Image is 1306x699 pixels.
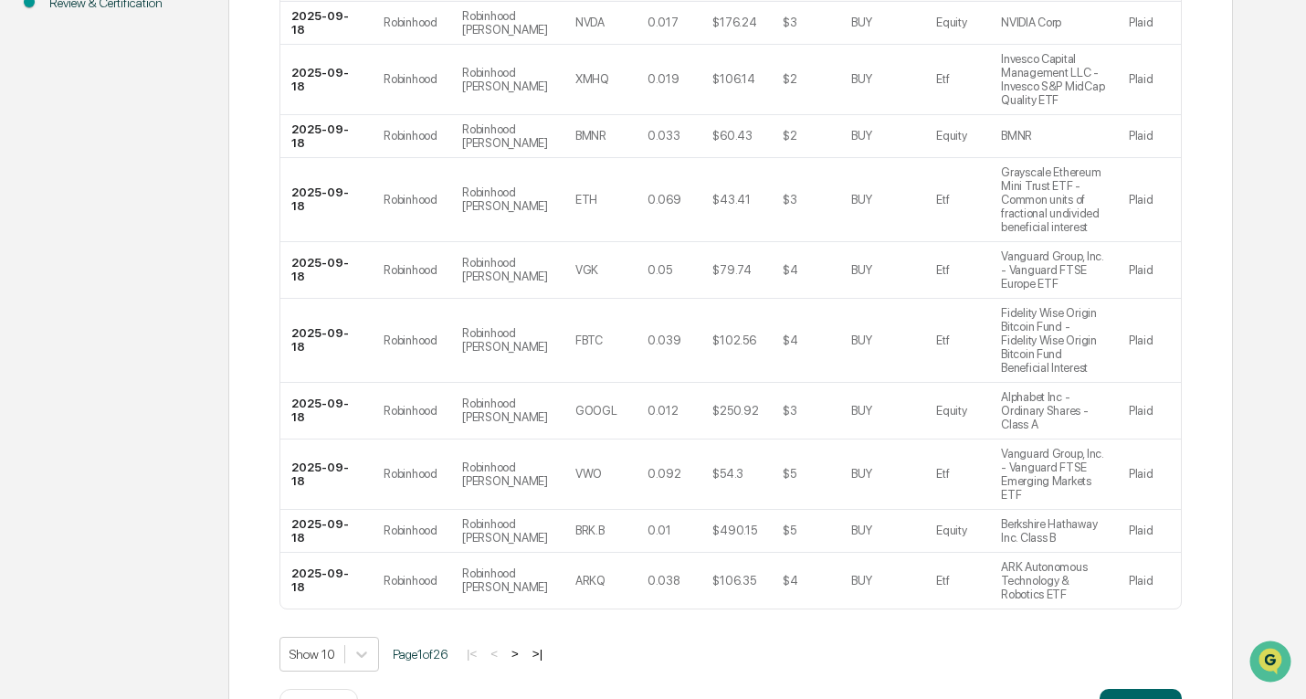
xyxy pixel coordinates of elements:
[129,309,221,323] a: Powered byPylon
[280,115,373,158] td: 2025-09-18
[18,232,33,247] div: 🖐️
[575,574,606,588] div: ARKQ
[451,383,564,440] td: Robinhood [PERSON_NAME]
[18,140,51,173] img: 1746055101610-c473b297-6a78-478c-a979-82029cc54cd1
[712,574,755,588] div: $106.35
[451,510,564,553] td: Robinhood [PERSON_NAME]
[783,72,796,86] div: $2
[1118,45,1181,115] td: Plaid
[936,263,949,277] div: Etf
[527,646,548,662] button: >|
[1118,553,1181,609] td: Plaid
[18,267,33,281] div: 🔎
[575,16,605,29] div: NVDA
[18,38,332,68] p: How can we help?
[280,45,373,115] td: 2025-09-18
[851,129,872,143] div: BUY
[712,72,754,86] div: $106.14
[62,140,300,158] div: Start new chat
[712,129,752,143] div: $60.43
[11,223,125,256] a: 🖐️Preclearance
[1001,306,1107,375] div: Fidelity Wise Origin Bitcoin Fund - Fidelity Wise Origin Bitcoin Fund Beneficial Interest
[575,129,606,143] div: BMNR
[936,334,949,347] div: Etf
[384,72,437,86] div: Robinhood
[1118,510,1181,553] td: Plaid
[37,230,118,249] span: Preclearance
[1001,249,1107,291] div: Vanguard Group, Inc. - Vanguard FTSE Europe ETF
[575,334,603,347] div: FBTC
[648,404,679,418] div: 0.012
[648,467,681,481] div: 0.092
[648,524,671,537] div: 0.01
[648,16,679,29] div: 0.017
[485,646,503,662] button: <
[783,193,796,207] div: $3
[648,193,681,207] div: 0.069
[1001,52,1107,107] div: Invesco Capital Management LLC - Invesco S&P MidCap Quality ETF
[151,230,226,249] span: Attestations
[936,574,949,588] div: Etf
[1001,560,1107,601] div: ARK Autonomous Technology & Robotics ETF
[384,524,437,537] div: Robinhood
[384,467,437,481] div: Robinhood
[384,193,437,207] div: Robinhood
[62,158,231,173] div: We're available if you need us!
[311,145,332,167] button: Start new chat
[384,263,437,277] div: Robinhood
[575,404,617,418] div: GOOGL
[936,404,966,418] div: Equity
[451,299,564,383] td: Robinhood [PERSON_NAME]
[575,72,609,86] div: XMHQ
[648,129,680,143] div: 0.033
[1001,165,1107,234] div: Grayscale Ethereum Mini Trust ETF - Common units of fractional undivided beneficial interest
[384,334,437,347] div: Robinhood
[384,404,437,418] div: Robinhood
[936,16,966,29] div: Equity
[712,193,750,207] div: $43.41
[37,265,115,283] span: Data Lookup
[1248,639,1297,688] iframe: Open customer support
[851,72,872,86] div: BUY
[280,383,373,440] td: 2025-09-18
[783,263,797,277] div: $4
[575,467,602,481] div: VWO
[936,72,949,86] div: Etf
[1001,447,1107,502] div: Vanguard Group, Inc. - Vanguard FTSE Emerging Markets ETF
[11,258,122,291] a: 🔎Data Lookup
[384,574,437,588] div: Robinhood
[648,263,672,277] div: 0.05
[783,16,796,29] div: $3
[936,193,949,207] div: Etf
[280,510,373,553] td: 2025-09-18
[783,129,796,143] div: $2
[1118,2,1181,45] td: Plaid
[280,299,373,383] td: 2025-09-18
[506,646,524,662] button: >
[783,404,796,418] div: $3
[648,334,681,347] div: 0.039
[851,467,872,481] div: BUY
[451,242,564,299] td: Robinhood [PERSON_NAME]
[783,334,797,347] div: $4
[936,524,966,537] div: Equity
[182,310,221,323] span: Pylon
[1118,299,1181,383] td: Plaid
[712,524,756,537] div: $490.15
[575,193,597,207] div: ETH
[712,334,755,347] div: $102.56
[712,404,758,418] div: $250.92
[461,646,482,662] button: |<
[851,404,872,418] div: BUY
[712,263,751,277] div: $79.74
[451,553,564,609] td: Robinhood [PERSON_NAME]
[712,16,756,29] div: $176.24
[1001,390,1107,431] div: Alphabet Inc - Ordinary Shares - Class A
[648,574,680,588] div: 0.038
[712,467,743,481] div: $54.3
[384,16,437,29] div: Robinhood
[851,263,872,277] div: BUY
[1001,129,1032,143] div: BMNR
